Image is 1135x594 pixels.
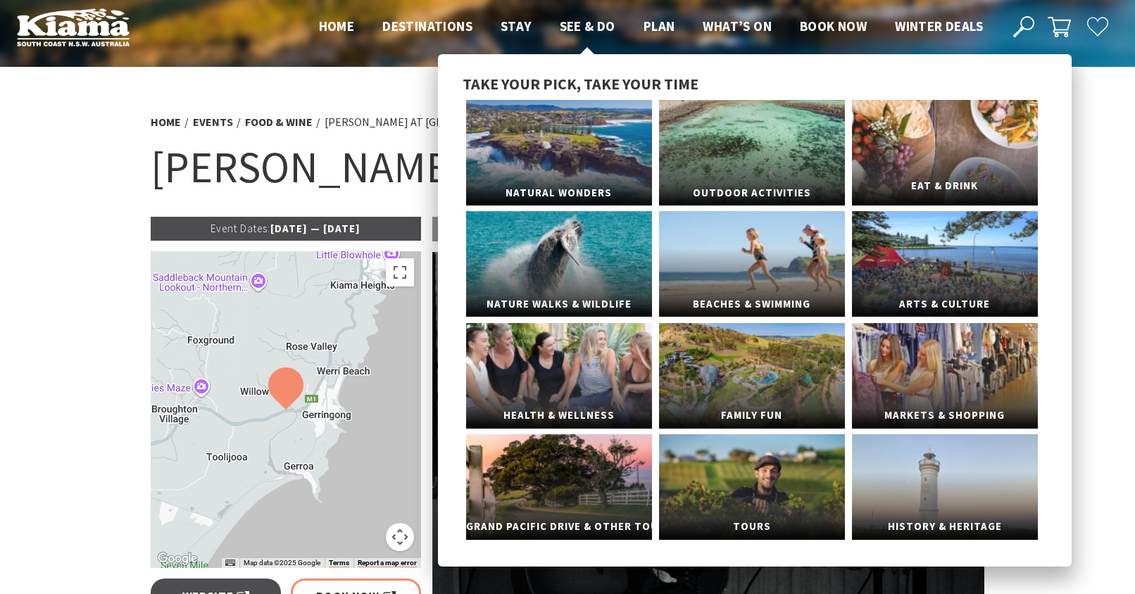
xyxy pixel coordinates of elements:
[329,559,349,567] a: Terms (opens in new tab)
[852,173,1038,199] span: Eat & Drink
[659,403,845,429] span: Family Fun
[305,15,997,39] nav: Main Menu
[193,115,233,129] a: Events
[895,18,983,34] span: Winter Deals
[17,8,130,46] img: Kiama Logo
[659,180,845,206] span: Outdoor Activities
[703,18,772,34] span: What’s On
[852,514,1038,540] span: History & Heritage
[800,18,867,34] span: Book now
[244,559,320,567] span: Map data ©2025 Google
[154,550,201,568] a: Open this area in Google Maps (opens a new window)
[151,115,181,129] a: Home
[151,139,984,196] h1: [PERSON_NAME] at [GEOGRAPHIC_DATA]
[245,115,313,129] a: Food & Wine
[386,523,414,551] button: Map camera controls
[659,291,845,317] span: Beaches & Swimming
[154,550,201,568] img: Google
[386,258,414,286] button: Toggle fullscreen view
[659,514,845,540] span: Tours
[382,18,472,34] span: Destinations
[319,18,355,34] span: Home
[463,74,698,94] span: Take your pick, take your time
[432,217,546,241] p: Gerringong
[325,113,530,132] li: [PERSON_NAME] at [GEOGRAPHIC_DATA]
[358,559,417,567] a: Report a map error
[560,18,615,34] span: See & Do
[211,222,270,235] span: Event Dates:
[466,180,652,206] span: Natural Wonders
[225,558,235,568] button: Keyboard shortcuts
[852,403,1038,429] span: Markets & Shopping
[501,18,532,34] span: Stay
[151,217,421,241] p: [DATE] — [DATE]
[466,291,652,317] span: Nature Walks & Wildlife
[852,291,1038,317] span: Arts & Culture
[466,514,652,540] span: Grand Pacific Drive & Other Touring
[644,18,675,34] span: Plan
[466,403,652,429] span: Health & Wellness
